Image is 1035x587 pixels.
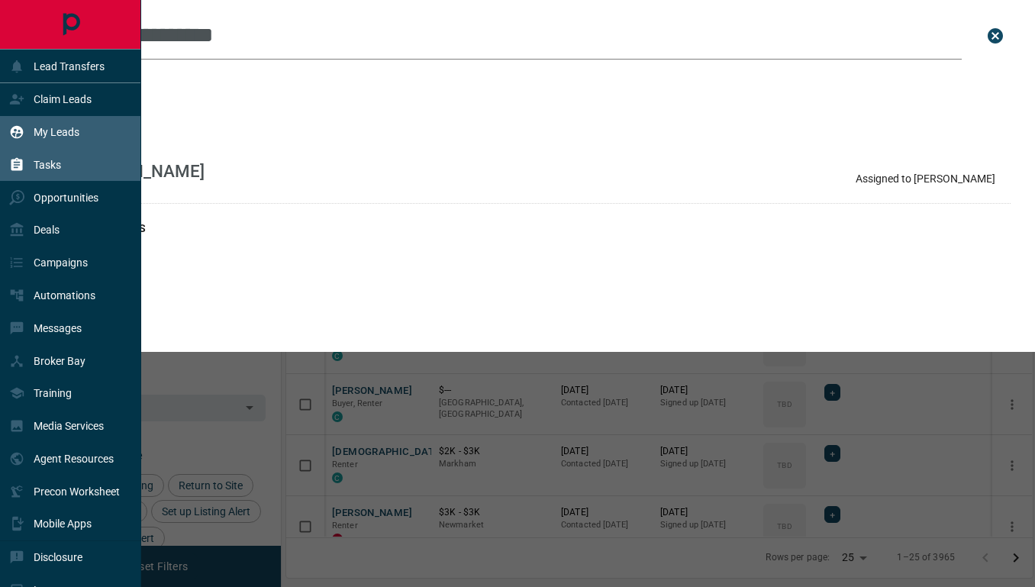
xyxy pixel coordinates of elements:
[856,173,995,185] p: Assigned to [PERSON_NAME]
[58,287,1011,299] h3: id matches
[980,21,1011,51] button: close search bar
[58,69,1011,81] h3: name matches
[58,222,1011,234] h3: phone matches
[58,134,1011,146] h3: email matches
